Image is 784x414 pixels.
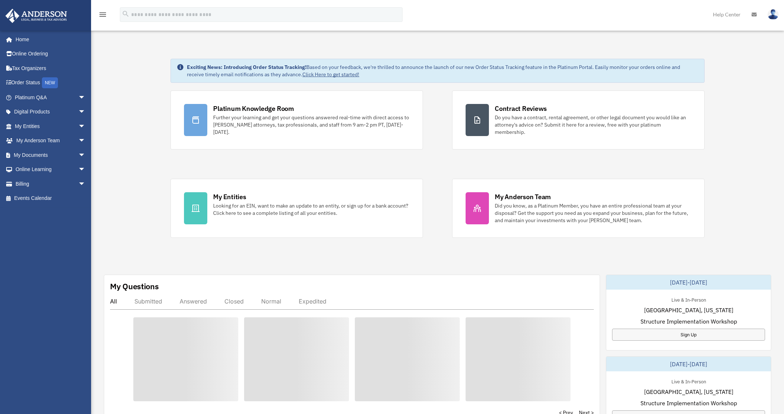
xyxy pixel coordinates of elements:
[122,10,130,18] i: search
[213,104,294,113] div: Platinum Knowledge Room
[213,192,246,201] div: My Entities
[110,281,159,292] div: My Questions
[5,134,97,148] a: My Anderson Teamarrow_drop_down
[5,191,97,206] a: Events Calendar
[5,76,97,90] a: Order StatusNEW
[5,162,97,177] a: Online Learningarrow_drop_down
[495,104,547,113] div: Contract Reviews
[606,275,771,290] div: [DATE]-[DATE]
[612,329,765,341] a: Sign Up
[495,192,551,201] div: My Anderson Team
[98,13,107,19] a: menu
[78,105,93,120] span: arrow_drop_down
[78,148,93,163] span: arrow_drop_down
[187,63,698,78] div: Based on your feedback, we're thrilled to announce the launch of our new Order Status Tracking fe...
[98,10,107,19] i: menu
[180,298,207,305] div: Answered
[187,64,306,70] strong: Exciting News: Introducing Order Status Tracking!
[170,179,423,238] a: My Entities Looking for an EIN, want to make an update to an entity, or sign up for a bank accoun...
[5,61,97,76] a: Tax Organizers
[5,90,97,105] a: Platinum Q&Aarrow_drop_down
[261,298,281,305] div: Normal
[42,77,58,88] div: NEW
[5,148,97,162] a: My Documentsarrow_drop_down
[495,114,691,136] div: Do you have a contract, rental agreement, or other legal document you would like an attorney's ad...
[78,90,93,105] span: arrow_drop_down
[768,9,779,20] img: User Pic
[213,202,409,217] div: Looking for an EIN, want to make an update to an entity, or sign up for a bank account? Click her...
[452,179,705,238] a: My Anderson Team Did you know, as a Platinum Member, you have an entire professional team at your...
[134,298,162,305] div: Submitted
[3,9,69,23] img: Anderson Advisors Platinum Portal
[640,317,737,326] span: Structure Implementation Workshop
[644,387,733,396] span: [GEOGRAPHIC_DATA], [US_STATE]
[5,32,93,47] a: Home
[110,298,117,305] div: All
[666,377,712,385] div: Live & In-Person
[5,105,97,119] a: Digital Productsarrow_drop_down
[78,162,93,177] span: arrow_drop_down
[640,399,737,407] span: Structure Implementation Workshop
[78,119,93,134] span: arrow_drop_down
[5,47,97,61] a: Online Ordering
[170,90,423,150] a: Platinum Knowledge Room Further your learning and get your questions answered real-time with dire...
[224,298,244,305] div: Closed
[5,119,97,134] a: My Entitiesarrow_drop_down
[299,298,326,305] div: Expedited
[302,71,359,78] a: Click Here to get started!
[495,202,691,224] div: Did you know, as a Platinum Member, you have an entire professional team at your disposal? Get th...
[666,295,712,303] div: Live & In-Person
[78,177,93,191] span: arrow_drop_down
[213,114,409,136] div: Further your learning and get your questions answered real-time with direct access to [PERSON_NAM...
[5,177,97,191] a: Billingarrow_drop_down
[644,306,733,314] span: [GEOGRAPHIC_DATA], [US_STATE]
[606,357,771,371] div: [DATE]-[DATE]
[452,90,705,150] a: Contract Reviews Do you have a contract, rental agreement, or other legal document you would like...
[78,134,93,148] span: arrow_drop_down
